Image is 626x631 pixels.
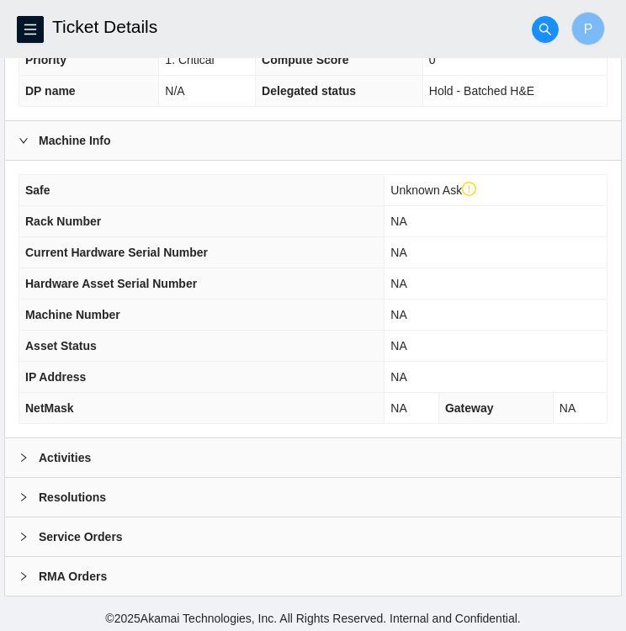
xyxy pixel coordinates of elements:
[25,183,50,197] span: Safe
[5,438,621,477] div: Activities
[262,84,356,98] span: Delegated status
[5,517,621,556] div: Service Orders
[571,12,605,45] button: P
[390,308,406,321] span: NA
[165,53,214,66] span: 1. Critical
[560,401,576,415] span: NA
[25,246,208,259] span: Current Hardware Serial Number
[584,19,593,40] span: P
[462,182,477,197] span: exclamation-circle
[25,370,86,384] span: IP Address
[25,84,76,98] span: DP name
[19,532,29,542] span: right
[165,84,184,98] span: N/A
[5,478,621,517] div: Resolutions
[18,23,43,36] span: menu
[25,308,120,321] span: Machine Number
[390,246,406,259] span: NA
[5,121,621,160] div: Machine Info
[25,401,74,415] span: NetMask
[39,131,111,150] b: Machine Info
[445,401,494,415] span: Gateway
[25,277,197,290] span: Hardware Asset Serial Number
[39,528,123,546] b: Service Orders
[25,215,101,228] span: Rack Number
[39,448,91,467] b: Activities
[390,401,406,415] span: NA
[429,53,436,66] span: 0
[429,84,534,98] span: Hold - Batched H&E
[25,53,66,66] span: Priority
[532,16,559,43] button: search
[390,339,406,353] span: NA
[19,453,29,463] span: right
[17,16,44,43] button: menu
[262,53,348,66] span: Compute Score
[390,183,476,197] span: Unknown Ask
[390,277,406,290] span: NA
[390,215,406,228] span: NA
[19,135,29,146] span: right
[39,488,106,506] b: Resolutions
[390,370,406,384] span: NA
[39,567,107,586] b: RMA Orders
[25,339,97,353] span: Asset Status
[19,492,29,502] span: right
[19,571,29,581] span: right
[533,23,558,36] span: search
[5,557,621,596] div: RMA Orders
